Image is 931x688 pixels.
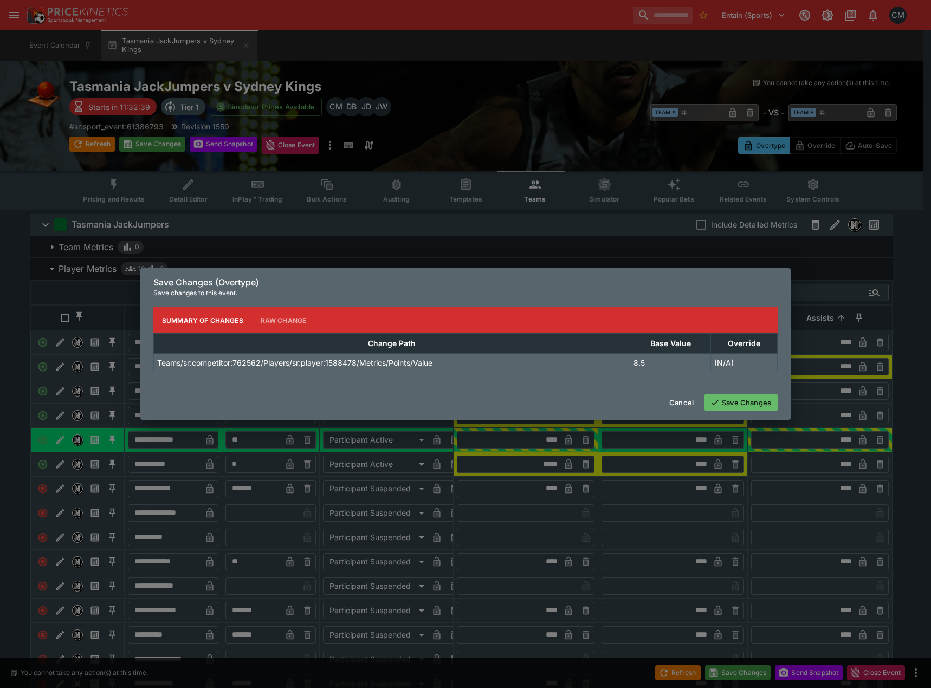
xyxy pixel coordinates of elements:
[710,334,777,354] th: Override
[630,354,711,372] td: 8.5
[704,394,778,411] button: Save Changes
[252,307,315,333] button: Raw Change
[710,354,777,372] td: (N/A)
[153,307,252,333] button: Summary of Changes
[157,357,432,368] p: Teams/sr:competitor:762562/Players/sr:player:1588478/Metrics/Points/Value
[663,394,700,411] button: Cancel
[153,277,778,288] h6: Save Changes (Overtype)
[154,334,630,354] th: Change Path
[630,334,711,354] th: Base Value
[153,288,778,298] p: Save changes to this event.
